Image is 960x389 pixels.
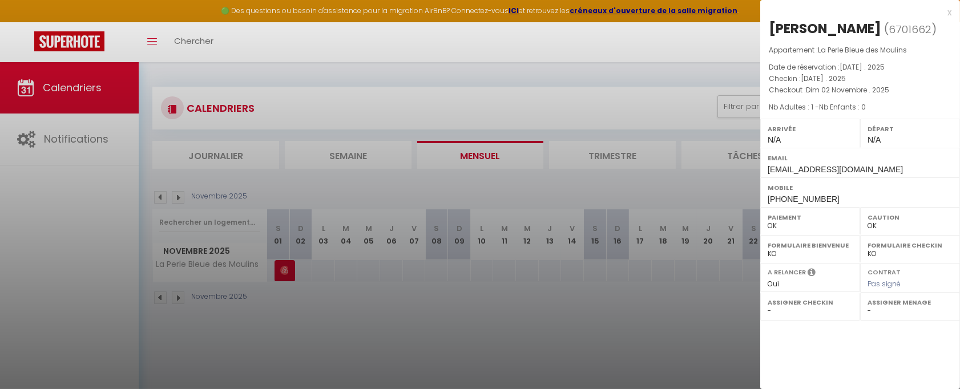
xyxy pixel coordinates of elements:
label: Départ [868,123,953,135]
p: Checkin : [769,73,951,84]
p: Appartement : [769,44,951,56]
span: [DATE] . 2025 [840,62,885,72]
label: Paiement [768,212,853,223]
label: Formulaire Checkin [868,240,953,251]
label: Assigner Checkin [768,297,853,308]
label: Mobile [768,182,953,193]
span: Pas signé [868,279,901,289]
span: Nb Enfants : 0 [819,102,866,112]
label: Caution [868,212,953,223]
label: Email [768,152,953,164]
span: Nb Adultes : 1 - [769,102,866,112]
label: Contrat [868,268,901,275]
span: [PHONE_NUMBER] [768,195,840,204]
span: [DATE] . 2025 [801,74,846,83]
span: N/A [768,135,781,144]
label: Formulaire Bienvenue [768,240,853,251]
p: Date de réservation : [769,62,951,73]
span: 6701662 [889,22,931,37]
p: Checkout : [769,84,951,96]
i: Sélectionner OUI si vous souhaiter envoyer les séquences de messages post-checkout [808,268,816,280]
span: [EMAIL_ADDRESS][DOMAIN_NAME] [768,165,903,174]
label: A relancer [768,268,806,277]
div: x [760,6,951,19]
span: N/A [868,135,881,144]
span: ( ) [884,21,937,37]
label: Assigner Menage [868,297,953,308]
span: Dim 02 Novembre . 2025 [806,85,889,95]
button: Ouvrir le widget de chat LiveChat [9,5,43,39]
span: La Perle Bleue des Moulins [818,45,907,55]
div: [PERSON_NAME] [769,19,881,38]
label: Arrivée [768,123,853,135]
